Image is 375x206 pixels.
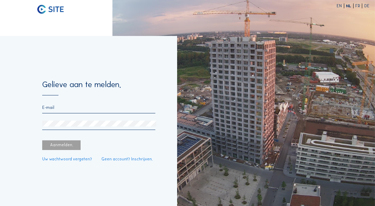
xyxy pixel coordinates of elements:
[337,4,344,8] div: EN
[346,4,353,8] div: NL
[42,157,92,161] a: Uw wachtwoord vergeten?
[355,4,362,8] div: FR
[37,5,64,13] img: C-SITE logo
[42,81,155,95] div: Gelieve aan te melden.
[364,4,369,8] div: DE
[42,105,155,110] input: E-mail
[101,157,153,161] a: Geen account? Inschrijven.
[42,140,81,150] div: Aanmelden.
